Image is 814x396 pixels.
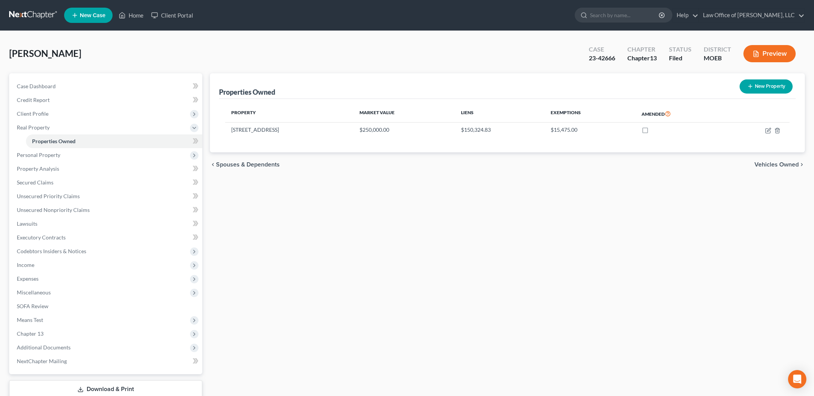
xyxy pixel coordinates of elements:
i: chevron_left [210,162,216,168]
th: Liens [455,105,545,123]
a: Case Dashboard [11,79,202,93]
div: Open Intercom Messenger [788,370,806,388]
span: Miscellaneous [17,289,51,296]
span: Spouses & Dependents [216,162,280,168]
span: Means Test [17,317,43,323]
a: Unsecured Nonpriority Claims [11,203,202,217]
input: Search by name... [590,8,660,22]
td: [STREET_ADDRESS] [225,123,353,137]
i: chevron_right [799,162,805,168]
span: Client Profile [17,110,48,117]
th: Market Value [353,105,455,123]
span: Expenses [17,275,39,282]
a: Properties Owned [26,134,202,148]
div: Chapter [627,45,657,54]
div: 23-42666 [589,54,615,63]
span: Credit Report [17,97,50,103]
a: Unsecured Priority Claims [11,189,202,203]
button: New Property [740,79,793,94]
button: chevron_left Spouses & Dependents [210,162,280,168]
span: Case Dashboard [17,83,56,89]
span: Income [17,262,34,268]
td: $15,475.00 [545,123,635,137]
div: Filed [669,54,691,63]
a: Home [115,8,147,22]
span: 13 [650,54,657,61]
a: Help [673,8,698,22]
div: Properties Owned [219,87,275,97]
span: Executory Contracts [17,234,66,241]
a: Lawsuits [11,217,202,231]
span: Personal Property [17,152,60,158]
th: Amended [635,105,724,123]
span: Codebtors Insiders & Notices [17,248,86,254]
button: Preview [743,45,796,62]
span: New Case [80,13,105,18]
span: Chapter 13 [17,330,44,337]
span: Vehicles Owned [754,162,799,168]
span: Properties Owned [32,138,76,144]
a: Credit Report [11,93,202,107]
span: Unsecured Priority Claims [17,193,80,199]
a: Client Portal [147,8,197,22]
td: $250,000.00 [353,123,455,137]
span: Secured Claims [17,179,53,186]
span: SOFA Review [17,303,48,309]
span: Additional Documents [17,344,71,351]
a: Property Analysis [11,162,202,176]
span: Unsecured Nonpriority Claims [17,207,90,213]
div: Chapter [627,54,657,63]
a: Executory Contracts [11,231,202,244]
button: Vehicles Owned chevron_right [754,162,805,168]
span: Lawsuits [17,220,37,227]
span: Property Analysis [17,165,59,172]
a: NextChapter Mailing [11,354,202,368]
th: Exemptions [545,105,635,123]
span: NextChapter Mailing [17,358,67,364]
a: SOFA Review [11,299,202,313]
div: Status [669,45,691,54]
span: Real Property [17,124,50,131]
a: Law Office of [PERSON_NAME], LLC [699,8,804,22]
a: Secured Claims [11,176,202,189]
div: Case [589,45,615,54]
span: [PERSON_NAME] [9,48,81,59]
th: Property [225,105,353,123]
div: MOEB [704,54,731,63]
div: District [704,45,731,54]
td: $150,324.83 [455,123,545,137]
